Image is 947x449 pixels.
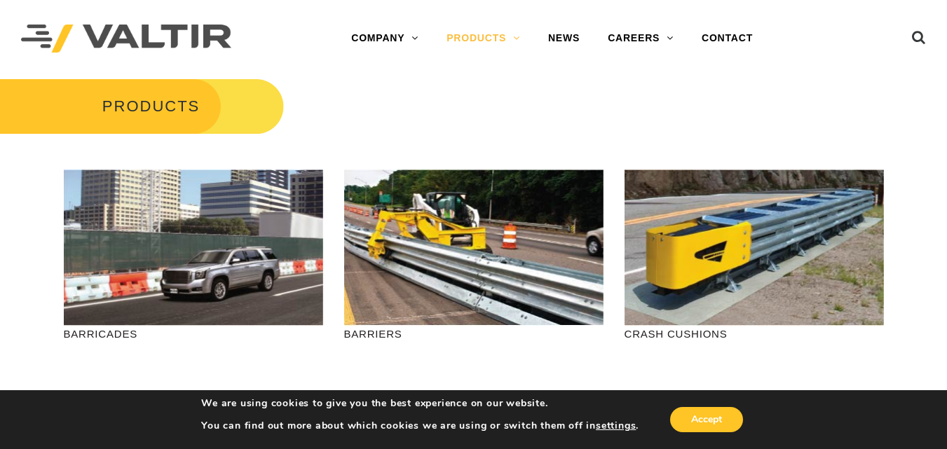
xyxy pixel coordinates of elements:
[596,420,636,432] button: settings
[534,25,594,53] a: NEWS
[432,25,534,53] a: PRODUCTS
[625,326,884,342] p: CRASH CUSHIONS
[21,25,231,53] img: Valtir
[670,407,743,432] button: Accept
[594,25,688,53] a: CAREERS
[337,25,432,53] a: COMPANY
[201,397,639,410] p: We are using cookies to give you the best experience on our website.
[201,420,639,432] p: You can find out more about which cookies we are using or switch them off in .
[688,25,767,53] a: CONTACT
[344,326,604,342] p: BARRIERS
[64,326,323,342] p: BARRICADES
